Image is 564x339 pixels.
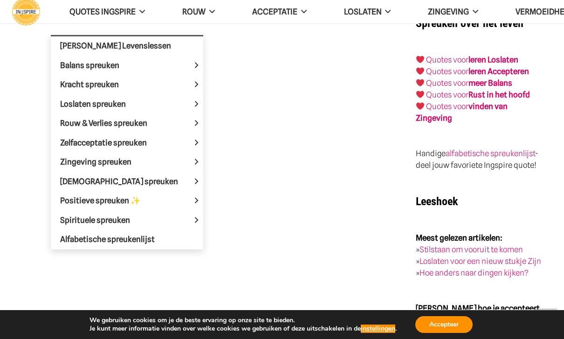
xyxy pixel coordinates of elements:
[446,149,535,158] a: alfabetische spreukenlijst
[420,245,523,254] a: Stilstaan om vooruit te komen
[60,41,171,50] span: [PERSON_NAME] Levenslessen
[51,114,203,133] a: Rouw & Verlies spreuken
[60,176,194,186] span: [DEMOGRAPHIC_DATA] spreuken
[416,55,424,63] img: ❤
[344,7,382,16] span: Loslaten
[420,268,529,277] a: Hoe anders naar dingen kijken?
[416,90,424,98] img: ❤
[426,67,468,76] a: Quotes voor
[416,148,544,171] p: Handige - deel jouw favoriete Ingspire quote!
[416,79,424,87] img: ❤
[468,55,518,64] a: leren Loslaten
[51,152,203,172] a: Zingeving spreuken
[60,157,147,166] span: Zingeving spreuken
[428,7,469,16] span: Zingeving
[89,316,397,325] p: We gebruiken cookies om je de beste ervaring op onze site te bieden.
[60,235,155,244] span: Alfabetische spreukenlijst
[60,60,135,69] span: Balans spreuken
[51,133,203,152] a: Zelfacceptatie spreuken
[51,94,203,114] a: Loslaten spreuken
[416,233,502,242] strong: Meest gelezen artikelen:
[416,67,424,75] img: ❤
[51,210,203,230] a: Spirituele spreuken
[51,36,203,56] a: [PERSON_NAME] Levenslessen
[415,316,473,333] button: Accepteer
[426,55,468,64] a: Quotes voor
[468,90,530,99] strong: Rust in het hoofd
[416,304,540,336] strong: [PERSON_NAME] hoe je accepteert en transformeert naar een nieuwe manier van Zijn:
[416,102,508,123] a: Quotes voorvinden van Zingeving
[60,215,146,224] span: Spirituele spreuken
[468,67,529,76] a: leren Accepteren
[60,118,163,128] span: Rouw & Verlies spreuken
[89,325,397,333] p: Je kunt meer informatie vinden over welke cookies we gebruiken of deze uitschakelen in de .
[69,7,136,16] span: QUOTES INGSPIRE
[51,172,203,191] a: [DEMOGRAPHIC_DATA] spreuken
[468,78,512,88] strong: meer Balans
[252,7,297,16] span: Acceptatie
[60,138,163,147] span: Zelfacceptatie spreuken
[534,309,557,332] a: Terug naar top
[182,7,206,16] span: ROUW
[60,80,135,89] span: Kracht spreuken
[420,256,541,266] a: Loslaten voor een nieuw stukje Zijn
[426,90,530,99] a: Quotes voorRust in het hoofd
[361,325,395,333] button: instellingen
[51,230,203,249] a: Alfabetische spreukenlijst
[51,75,203,95] a: Kracht spreuken
[416,195,458,208] strong: Leeshoek
[416,232,544,279] p: » » »
[426,78,512,88] a: Quotes voormeer Balans
[60,99,142,108] span: Loslaten spreuken
[51,55,203,75] a: Balans spreuken
[60,196,156,205] span: Positieve spreuken ✨
[51,191,203,211] a: Positieve spreuken ✨
[416,102,424,110] img: ❤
